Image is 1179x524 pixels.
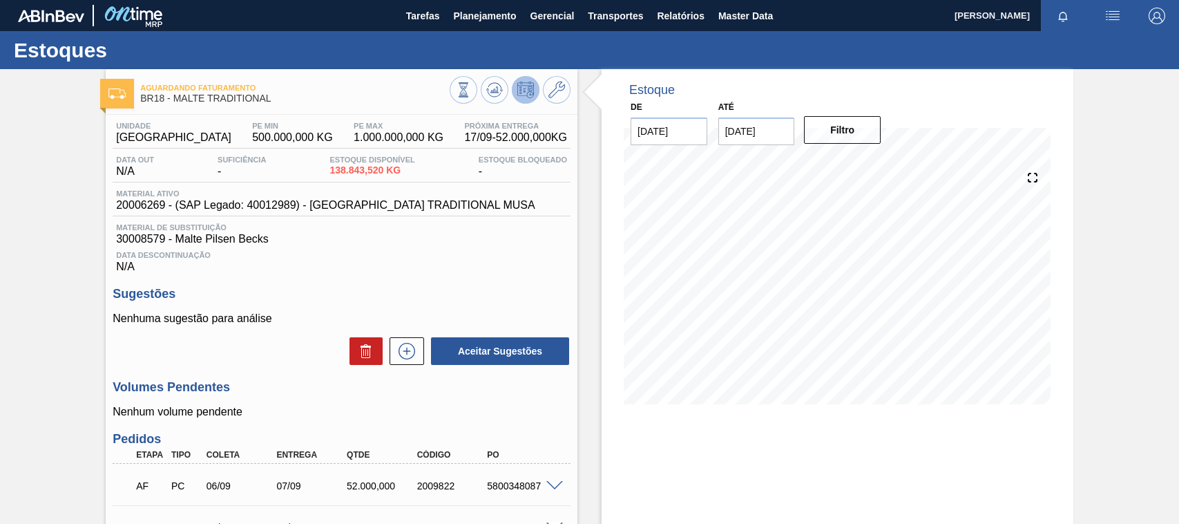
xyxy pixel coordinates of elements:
span: 1.000.000,000 KG [354,131,443,144]
span: BR18 - MALTE TRADITIONAL [140,93,450,104]
span: Transportes [588,8,643,24]
span: 17/09 - 52.000,000 KG [464,131,567,144]
div: - [475,156,571,178]
div: 52.000,000 [343,480,421,492]
label: De [631,102,642,112]
div: Excluir Sugestões [343,337,383,365]
div: 07/09/2025 [273,480,351,492]
span: Estoque Disponível [329,156,414,164]
span: Planejamento [453,8,516,24]
p: Nenhum volume pendente [113,406,571,418]
button: Notificações [1041,6,1085,26]
span: Próxima Entrega [464,122,567,130]
button: Ir ao Master Data / Geral [543,76,571,104]
input: dd/mm/yyyy [718,118,795,145]
button: Visão Geral dos Estoques [450,76,477,104]
div: Etapa [133,450,169,460]
button: Desprogramar Estoque [512,76,539,104]
span: 20006269 - (SAP Legado: 40012989) - [GEOGRAPHIC_DATA] TRADITIONAL MUSA [116,199,535,212]
p: AF [136,480,165,492]
span: 30008579 - Malte Pilsen Becks [116,233,567,245]
div: Código [414,450,492,460]
button: Aceitar Sugestões [431,337,569,365]
span: PE MAX [354,122,443,130]
h3: Sugestões [113,287,571,301]
img: Logout [1149,8,1165,24]
img: Ícone [108,88,126,99]
span: Unidade [116,122,231,130]
span: Estoque Bloqueado [479,156,567,164]
div: Pedido de Compra [168,480,204,492]
img: TNhmsLtSVTkK8tSr43FrP2fwEKptu5GPRR3wAAAABJRU5ErkJggg== [18,10,84,22]
span: Data Descontinuação [116,251,567,259]
div: Aguardando Faturamento [133,471,169,501]
button: Filtro [804,116,881,144]
span: Tarefas [406,8,440,24]
div: - [214,156,269,178]
div: Estoque [629,83,675,97]
span: Material de Substituição [116,223,567,232]
span: Gerencial [530,8,575,24]
h3: Volumes Pendentes [113,380,571,395]
div: 2009822 [414,480,492,492]
span: [GEOGRAPHIC_DATA] [116,131,231,144]
span: Suficiência [218,156,266,164]
span: Aguardando Faturamento [140,84,450,92]
span: Material ativo [116,189,535,198]
span: Data out [116,156,154,164]
h3: Pedidos [113,432,571,447]
span: Relatórios [657,8,704,24]
div: N/A [113,156,157,178]
p: Nenhuma sugestão para análise [113,312,571,325]
div: Entrega [273,450,351,460]
div: PO [483,450,562,460]
div: Qtde [343,450,421,460]
input: dd/mm/yyyy [631,118,707,145]
h1: Estoques [14,42,259,58]
div: Nova sugestão [383,337,424,365]
span: PE MIN [252,122,333,130]
img: userActions [1104,8,1121,24]
span: 138.843,520 KG [329,165,414,176]
div: 5800348087 [483,480,562,492]
div: Tipo [168,450,204,460]
label: Até [718,102,734,112]
span: Master Data [718,8,773,24]
div: N/A [113,245,571,273]
div: Coleta [203,450,281,460]
span: 500.000,000 KG [252,131,333,144]
button: Atualizar Gráfico [481,76,508,104]
div: Aceitar Sugestões [424,336,571,366]
div: 06/09/2025 [203,480,281,492]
